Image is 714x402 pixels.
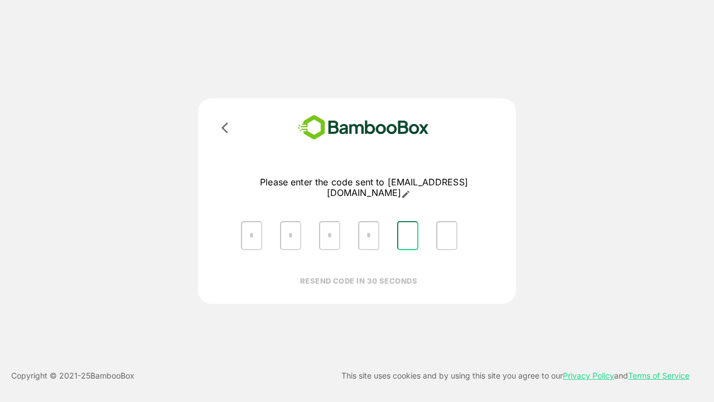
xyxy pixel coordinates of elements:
input: Please enter OTP character 3 [319,221,340,250]
img: bamboobox [282,112,445,143]
input: Please enter OTP character 5 [397,221,418,250]
p: This site uses cookies and by using this site you agree to our and [341,369,689,382]
input: Please enter OTP character 1 [241,221,262,250]
a: Terms of Service [628,371,689,380]
a: Privacy Policy [563,371,614,380]
p: Please enter the code sent to [EMAIL_ADDRESS][DOMAIN_NAME] [232,177,496,199]
input: Please enter OTP character 6 [436,221,457,250]
input: Please enter OTP character 4 [358,221,379,250]
p: Copyright © 2021- 25 BambooBox [11,369,134,382]
input: Please enter OTP character 2 [280,221,301,250]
